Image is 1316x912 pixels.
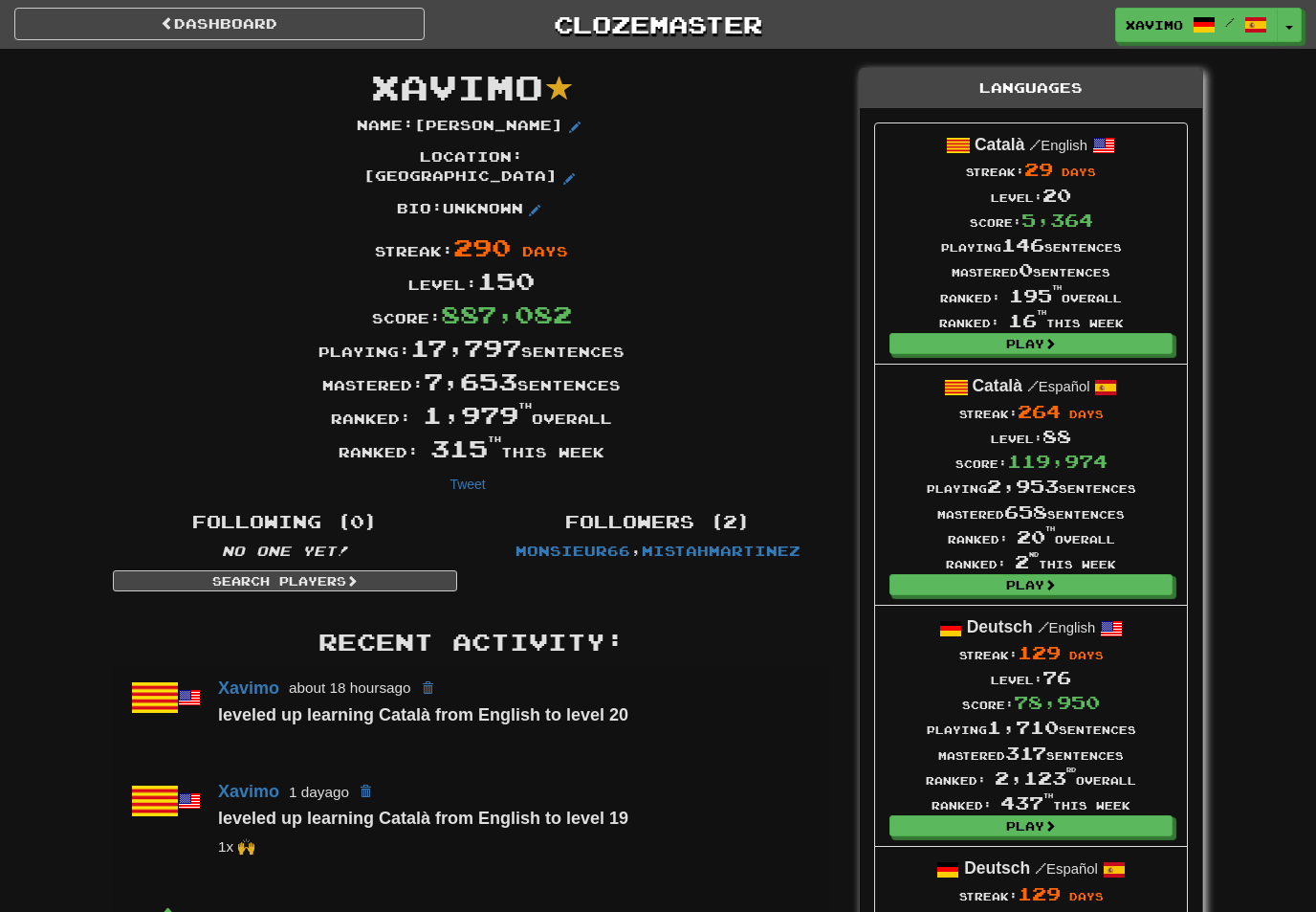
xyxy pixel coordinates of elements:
span: 264 [1018,401,1061,422]
span: Xavimo [371,66,543,107]
div: Score: [927,449,1136,474]
span: 20 [1042,185,1071,206]
span: 2,123 [995,767,1076,789]
span: 17,797 [410,333,521,362]
div: Mastered sentences [927,500,1136,524]
span: 7,653 [424,367,517,395]
sup: th [1045,525,1055,532]
span: days [522,243,568,259]
h4: Followers (2) [486,513,830,532]
div: Streak: [927,399,1136,424]
a: Tweet [450,477,485,492]
span: 887,082 [441,300,572,328]
span: 20 [1017,526,1055,547]
span: / [1035,859,1046,877]
div: Ranked: overall [927,524,1136,549]
div: Ranked: this week [99,432,844,465]
small: Español [1035,861,1098,877]
span: 195 [1009,285,1062,306]
div: Mastered sentences [926,741,1136,766]
sup: th [488,434,501,444]
div: Score: [926,690,1136,715]
div: Ranked: overall [99,398,844,432]
span: 437 [1000,792,1053,813]
span: 129 [1018,883,1061,904]
sup: nd [1029,551,1039,558]
p: Location : [GEOGRAPHIC_DATA] [328,147,615,189]
div: Playing sentences [939,233,1124,257]
div: , [472,503,844,561]
span: / [1225,15,1235,29]
span: / [1038,618,1049,635]
div: Playing sentences [927,474,1136,499]
div: Mastered: sentences [99,365,844,398]
sup: th [1037,309,1046,316]
small: about 18 hours ago [289,679,411,696]
small: Español [1027,379,1090,394]
div: Ranked: this week [927,549,1136,574]
strong: Deutsch [967,617,1033,636]
span: Xavimo [1126,16,1183,33]
div: Streak: [926,640,1136,665]
em: No one yet! [222,543,348,559]
span: 317 [1005,743,1046,764]
p: Bio : Unknown [397,199,546,222]
sup: th [1052,284,1062,291]
div: Ranked: this week [939,308,1124,333]
span: 1,979 [423,400,532,429]
span: 150 [477,266,535,295]
span: 29 [1024,159,1053,180]
h3: Recent Activity: [113,630,830,655]
span: 5,364 [1021,210,1093,231]
small: English [1029,138,1087,153]
small: 1 day ago [289,784,349,800]
a: Dashboard [14,8,425,40]
span: 78,950 [1014,692,1100,713]
div: Score: [99,298,844,331]
span: 129 [1018,642,1061,663]
span: 16 [1008,310,1046,331]
a: Xavimo / [1115,8,1278,42]
div: Ranked: this week [926,790,1136,815]
span: 1,710 [987,717,1059,738]
span: days [1069,649,1104,661]
span: 290 [453,233,511,261]
strong: Deutsch [964,858,1030,878]
a: Play [889,333,1173,354]
a: Play [889,815,1173,836]
div: Streak: [939,157,1124,182]
div: Level: [99,264,844,298]
a: Xavimo [218,782,279,801]
small: English [1038,620,1096,635]
sup: th [518,401,532,411]
a: MistahMartinez [642,543,801,559]
div: Streak: [99,231,844,264]
span: 76 [1042,667,1071,688]
div: Level: [927,424,1136,449]
a: Xavimo [218,678,279,697]
span: 88 [1042,426,1071,447]
span: 0 [1019,259,1033,280]
a: monsieur66 [515,543,630,559]
span: 119,974 [1007,451,1108,472]
div: Level: [926,665,1136,690]
strong: leveled up learning Català from English to level 19 [218,809,628,828]
span: 2 [1015,551,1039,572]
div: Playing sentences [926,715,1136,740]
span: 315 [430,434,501,462]
sup: th [1043,792,1053,799]
span: 658 [1004,501,1047,523]
span: days [1069,408,1104,420]
span: days [1062,166,1096,178]
div: Playing: sentences [99,331,844,365]
div: Score: [939,208,1124,233]
div: Streak: [923,881,1139,906]
a: Play [889,574,1173,595]
div: Level: [939,183,1124,208]
span: / [1029,136,1041,153]
strong: Català [972,376,1022,395]
span: 2,953 [987,476,1059,497]
a: Clozemaster [453,8,864,41]
strong: leveled up learning Català from English to level 20 [218,705,628,724]
span: 146 [1001,234,1044,256]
